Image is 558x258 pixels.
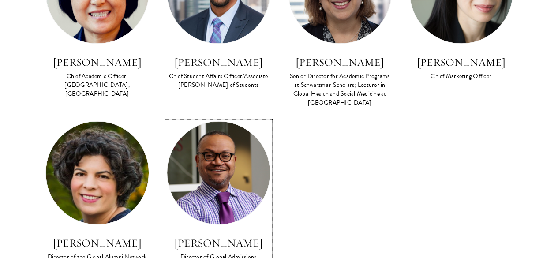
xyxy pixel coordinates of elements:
[167,54,270,69] h3: [PERSON_NAME]
[45,235,149,250] h3: [PERSON_NAME]
[45,54,149,69] h3: [PERSON_NAME]
[409,71,513,80] div: Chief Marketing Officer
[167,71,270,89] div: Chief Student Affairs Officer/Associate [PERSON_NAME] of Students
[288,71,392,107] div: Senior Director for Academic Programs at Schwarzman Scholars; Lecturer in Global Health and Socia...
[167,235,270,250] h3: [PERSON_NAME]
[45,71,149,98] div: Chief Academic Officer, [GEOGRAPHIC_DATA], [GEOGRAPHIC_DATA]
[288,54,392,69] h3: [PERSON_NAME]
[409,54,513,69] h3: [PERSON_NAME]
